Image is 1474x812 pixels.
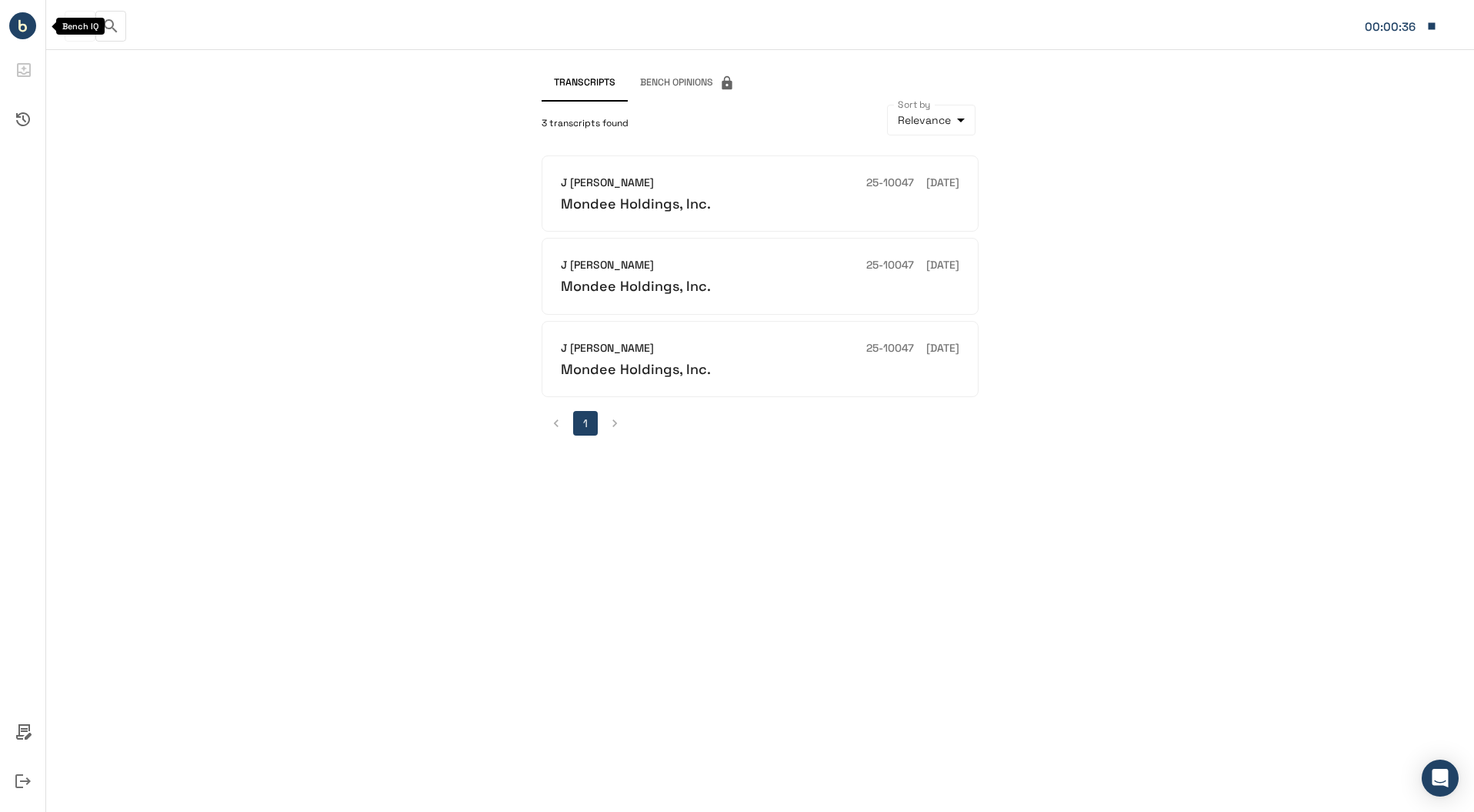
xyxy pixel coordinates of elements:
[542,116,629,132] span: 3 transcripts found
[628,65,747,102] span: This feature has been disabled by your account admin.
[898,98,931,111] label: Sort by
[56,18,105,35] div: Bench IQ
[561,340,654,357] h6: J [PERSON_NAME]
[926,340,959,357] h6: [DATE]
[1357,10,1445,42] button: Matter: 162016.540636
[640,75,735,91] span: Bench Opinions
[561,175,654,192] h6: J [PERSON_NAME]
[1422,760,1459,797] div: Open Intercom Messenger
[887,105,975,135] div: Relevance
[1365,17,1419,37] div: Matter: 162016.540636
[561,195,711,212] h6: Mondee Holdings, Inc.
[561,277,711,295] h6: Mondee Holdings, Inc.
[542,411,979,436] nav: pagination navigation
[573,411,598,436] button: page 1
[561,360,711,378] h6: Mondee Holdings, Inc.
[866,175,914,192] h6: 25-10047
[866,340,914,357] h6: 25-10047
[926,257,959,274] h6: [DATE]
[542,65,628,102] button: Transcripts
[561,257,654,274] h6: J [PERSON_NAME]
[926,175,959,192] h6: [DATE]
[65,11,95,42] span: This feature has been disabled by your account admin.
[866,257,914,274] h6: 25-10047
